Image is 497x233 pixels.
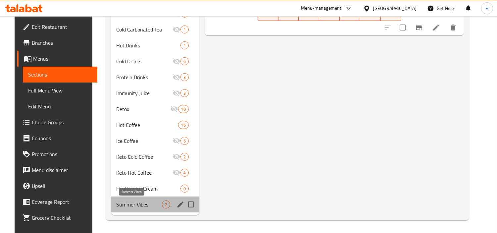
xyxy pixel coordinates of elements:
[322,10,337,19] span: WE
[111,149,199,165] div: Keto Cold Coffee2
[111,133,199,149] div: Ice Coffee6
[180,137,189,145] div: items
[111,37,199,53] div: Hot Drinks1
[111,181,199,197] div: Healthy Ice Cream0
[180,73,189,81] div: items
[181,138,188,144] span: 6
[28,71,92,79] span: Sections
[111,69,199,85] div: Protein Drinks3
[33,55,92,63] span: Menus
[173,89,180,97] svg: Inactive section
[111,165,199,181] div: Keto Hot Coffee4
[363,10,378,19] span: FR
[17,210,98,226] a: Grocery Checklist
[32,214,92,222] span: Grocery Checklist
[181,154,188,160] span: 2
[162,201,170,208] div: items
[116,89,172,97] span: Immunity Juice
[116,73,172,81] span: Protein Drinks
[17,35,98,51] a: Branches
[32,182,92,190] span: Upsell
[32,118,92,126] span: Choice Groups
[23,67,98,83] a: Sections
[28,87,92,94] span: Full Menu View
[180,153,189,161] div: items
[116,153,172,161] span: Keto Cold Coffee
[170,105,178,113] svg: Inactive section
[23,98,98,114] a: Edit Menu
[181,42,188,49] span: 1
[32,39,92,47] span: Branches
[181,74,188,81] span: 3
[173,26,180,33] svg: Inactive section
[116,137,172,145] span: Ice Coffee
[111,53,199,69] div: Cold Drinks6
[111,22,199,37] div: Cold Carbonated Tea1
[116,105,170,113] div: Detox
[32,166,92,174] span: Menu disclaimer
[116,121,178,129] span: Hot Coffee
[32,150,92,158] span: Promotions
[111,85,199,101] div: Immunity Juice3
[116,185,180,193] span: Healthy Ice Cream
[178,106,188,112] span: 10
[180,57,189,65] div: items
[180,185,189,193] div: items
[17,178,98,194] a: Upsell
[32,198,92,206] span: Coverage Report
[23,83,98,98] a: Full Menu View
[383,10,399,19] span: SA
[373,5,417,12] div: [GEOGRAPHIC_DATA]
[342,10,358,19] span: TH
[111,117,199,133] div: Hot Coffee16
[32,134,92,142] span: Coupons
[17,51,98,67] a: Menus
[261,10,276,19] span: SU
[301,10,317,19] span: TU
[173,153,180,161] svg: Inactive section
[301,4,342,12] div: Menu-management
[180,41,189,49] div: items
[116,57,172,65] span: Cold Drinks
[175,200,185,209] button: edit
[17,146,98,162] a: Promotions
[111,197,199,212] div: Summer Vibes2edit
[17,19,98,35] a: Edit Restaurant
[116,169,172,177] span: Keto Hot Coffee
[178,122,188,128] span: 16
[181,186,188,192] span: 0
[116,26,172,33] span: Cold Carbonated Tea
[181,170,188,176] span: 4
[28,102,92,110] span: Edit Menu
[180,89,189,97] div: items
[17,162,98,178] a: Menu disclaimer
[396,21,410,34] span: Select to update
[180,169,189,177] div: items
[432,24,440,31] a: Edit menu item
[181,27,188,33] span: 1
[178,105,189,113] div: items
[173,137,180,145] svg: Inactive section
[178,121,189,129] div: items
[116,41,180,49] span: Hot Drinks
[116,201,162,208] span: Summer Vibes
[181,90,188,96] span: 3
[281,10,296,19] span: MO
[181,58,188,65] span: 6
[173,57,180,65] svg: Inactive section
[173,169,180,177] svg: Inactive section
[17,114,98,130] a: Choice Groups
[162,202,170,208] span: 2
[17,130,98,146] a: Coupons
[180,26,189,33] div: items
